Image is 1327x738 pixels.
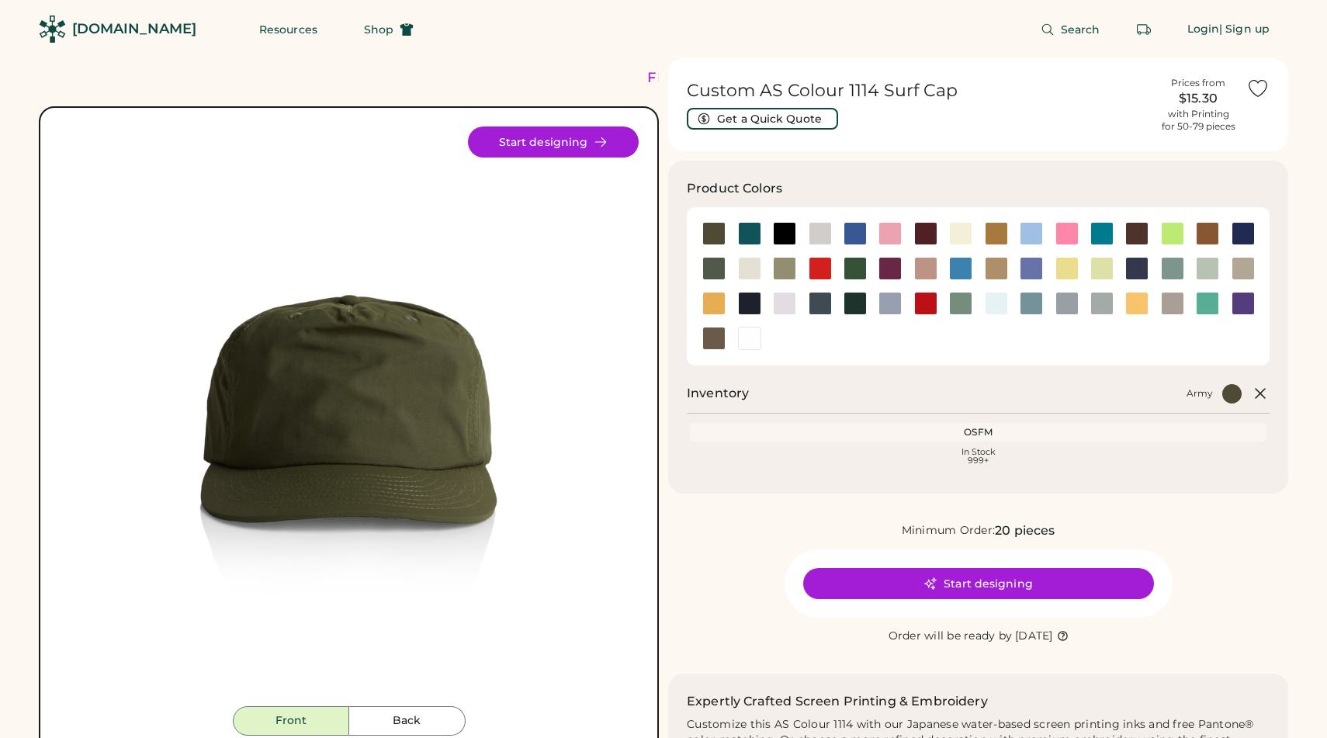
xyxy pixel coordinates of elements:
div: 1114 Style Image [59,126,639,706]
span: Search [1061,24,1100,35]
div: Army [1187,387,1213,400]
button: Resources [241,14,336,45]
button: Shop [345,14,432,45]
div: | Sign up [1219,22,1270,37]
button: Start designing [803,568,1154,599]
img: 1114 - Army Front Image [59,126,639,706]
button: Front [233,706,349,736]
div: [DOMAIN_NAME] [72,19,196,39]
div: FREE SHIPPING [647,68,781,88]
div: [DATE] [1015,629,1053,644]
div: $15.30 [1159,89,1237,108]
button: Retrieve an order [1128,14,1159,45]
div: Order will be ready by [889,629,1013,644]
div: Login [1187,22,1220,37]
h2: Inventory [687,384,749,403]
button: Get a Quick Quote [687,108,838,130]
div: In Stock 999+ [693,448,1263,465]
div: with Printing for 50-79 pieces [1162,108,1235,133]
div: Minimum Order: [902,523,996,539]
div: Prices from [1171,77,1225,89]
h3: Product Colors [687,179,782,198]
div: 20 pieces [995,521,1055,540]
button: Back [349,706,466,736]
button: Search [1022,14,1119,45]
div: OSFM [693,426,1263,438]
h2: Expertly Crafted Screen Printing & Embroidery [687,692,988,711]
span: Shop [364,24,393,35]
button: Start designing [468,126,639,158]
img: Rendered Logo - Screens [39,16,66,43]
h1: Custom AS Colour 1114 Surf Cap [687,80,1150,102]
